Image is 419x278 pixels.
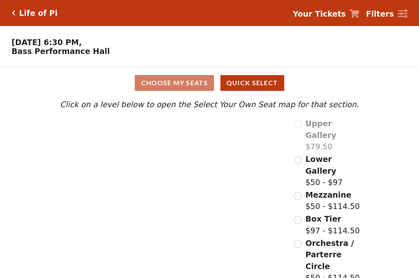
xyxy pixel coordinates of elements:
[19,9,58,18] h5: Life of Pi
[305,155,336,175] span: Lower Gallery
[12,10,15,16] a: Click here to go back to filters
[305,214,341,223] span: Box Tier
[58,99,361,110] p: Click on a level below to open the Select Your Own Seat map for that section.
[305,239,354,271] span: Orchestra / Parterre Circle
[305,119,336,140] span: Upper Gallery
[105,140,203,171] path: Lower Gallery - Seats Available: 110
[305,189,360,212] label: $50 - $114.50
[149,199,243,255] path: Orchestra / Parterre Circle - Seats Available: 13
[305,213,360,236] label: $97 - $114.50
[293,9,346,18] strong: Your Tickets
[305,153,361,188] label: $50 - $97
[220,75,284,91] button: Quick Select
[293,8,359,20] a: Your Tickets
[305,118,361,153] label: $79.50
[305,190,351,199] span: Mezzanine
[366,8,407,20] a: Filters
[366,9,394,18] strong: Filters
[98,122,190,144] path: Upper Gallery - Seats Available: 0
